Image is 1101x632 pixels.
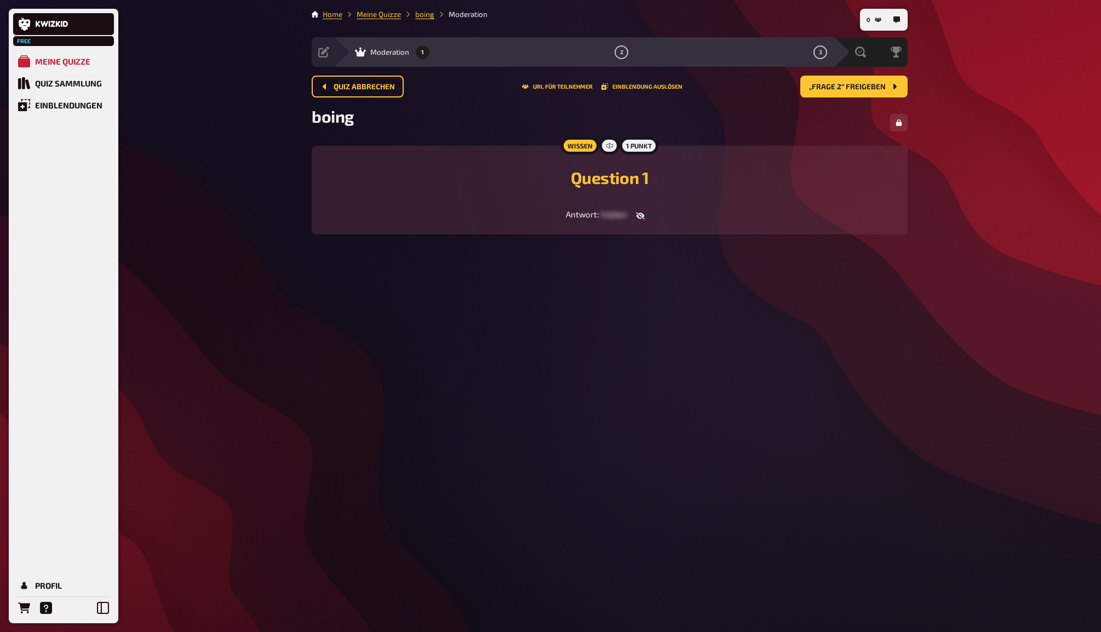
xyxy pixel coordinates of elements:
span: 1 [421,49,424,55]
a: Profil [13,574,114,596]
li: Meine Quizze [342,9,401,20]
a: Meine Quizze [13,50,114,72]
span: hidden [601,209,627,219]
a: Hilfe [35,597,57,619]
span: 2 [620,49,623,55]
div: Antwort : [325,209,894,221]
button: Quiz abbrechen [312,76,404,97]
h2: Question 1 [325,168,894,187]
a: Home [323,10,342,19]
button: 3 [812,43,829,61]
div: Profil [35,581,62,590]
button: „Frage 2“ freigeben [800,76,908,97]
a: Bestellungen [13,597,35,619]
span: 3 [819,49,822,55]
div: Meine Quizze [35,56,90,66]
a: boing [415,10,434,19]
a: Meine Quizze [357,10,401,19]
span: boing [312,106,354,126]
button: 1 [414,43,432,61]
button: URL für Teilnehmer [522,83,593,90]
button: 0 [862,11,886,28]
li: Moderation [434,9,488,20]
a: Einblendungen [13,94,114,116]
li: Home [323,9,342,20]
a: Quiz Sammlung [13,72,114,94]
span: „Frage 2“ freigeben [809,83,886,91]
div: Quiz Sammlung [35,78,102,88]
div: Wissen [561,137,599,154]
span: 0 [867,17,870,23]
div: 1 Punkt [620,137,658,154]
span: Free [14,38,34,44]
span: Moderation [370,48,409,56]
button: Einblendung auslösen [601,83,683,90]
li: boing [401,9,434,20]
button: 2 [613,43,630,61]
span: Quiz abbrechen [334,83,395,91]
div: Einblendungen [35,100,102,110]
